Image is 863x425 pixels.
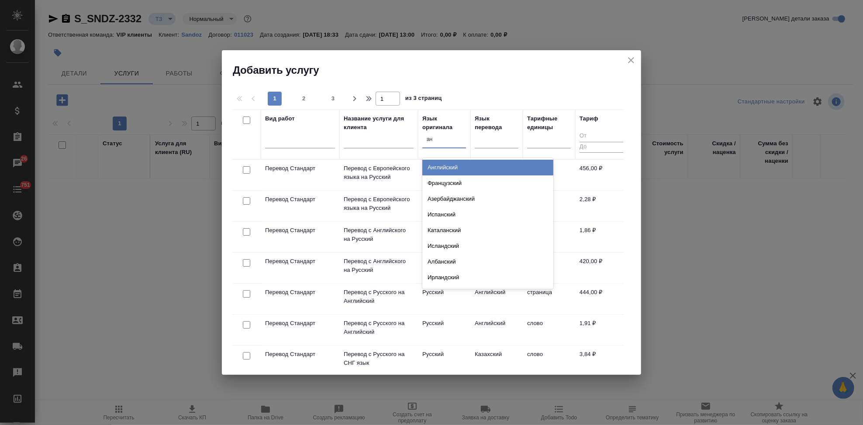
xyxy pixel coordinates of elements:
h2: Добавить услугу [233,63,641,77]
td: 456,00 ₽ [575,160,628,190]
div: Вид работ [265,114,295,123]
div: Азербайджанский [422,191,553,207]
td: 2,28 ₽ [575,191,628,221]
td: Итальянский [418,191,470,221]
button: 3 [326,92,340,106]
p: Перевод с Европейского языка на Русский [344,164,414,182]
div: Ирландский [422,270,553,285]
button: 2 [297,92,311,106]
div: Название услуги для клиента [344,114,414,132]
p: Перевод Стандарт [265,226,335,235]
div: Исландский [422,238,553,254]
td: 420,00 ₽ [575,253,628,283]
p: Перевод с Европейского языка на Русский [344,195,414,212]
button: close [625,54,638,67]
td: слово [523,346,575,376]
td: Русский [418,346,470,376]
div: Язык перевода [475,114,518,132]
p: Перевод Стандарт [265,257,335,266]
td: Английский [418,253,470,283]
td: Русский [418,284,470,314]
td: Английский [470,284,523,314]
span: 2 [297,94,311,103]
td: страница [523,284,575,314]
p: Перевод Стандарт [265,288,335,297]
p: Перевод с Английского на Русский [344,257,414,274]
td: 1,91 ₽ [575,315,628,345]
td: 3,84 ₽ [575,346,628,376]
div: Язык оригинала [422,114,466,132]
div: Испанский [422,207,553,223]
div: Французский [422,175,553,191]
td: Итальянский [418,160,470,190]
div: Африканский [422,285,553,301]
p: Перевод с Английского на Русский [344,226,414,243]
td: 1,86 ₽ [575,222,628,252]
span: из 3 страниц [405,93,442,106]
span: 3 [326,94,340,103]
p: Перевод Стандарт [265,195,335,204]
input: От [580,131,623,142]
input: До [580,142,623,153]
p: Перевод с Русского на СНГ язык [344,350,414,367]
p: Перевод с Русского на Английский [344,319,414,336]
p: Перевод с Русского на Английский [344,288,414,305]
td: Русский [418,315,470,345]
div: Каталанский [422,223,553,238]
div: Албанский [422,254,553,270]
p: Перевод Стандарт [265,164,335,173]
p: Перевод Стандарт [265,350,335,359]
td: слово [523,315,575,345]
td: Английский [470,315,523,345]
div: Тариф [580,114,598,123]
td: Казахский [470,346,523,376]
div: Тарифные единицы [527,114,571,132]
p: Перевод Стандарт [265,319,335,328]
td: Английский [418,222,470,252]
td: 444,00 ₽ [575,284,628,314]
div: Английский [422,160,553,175]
